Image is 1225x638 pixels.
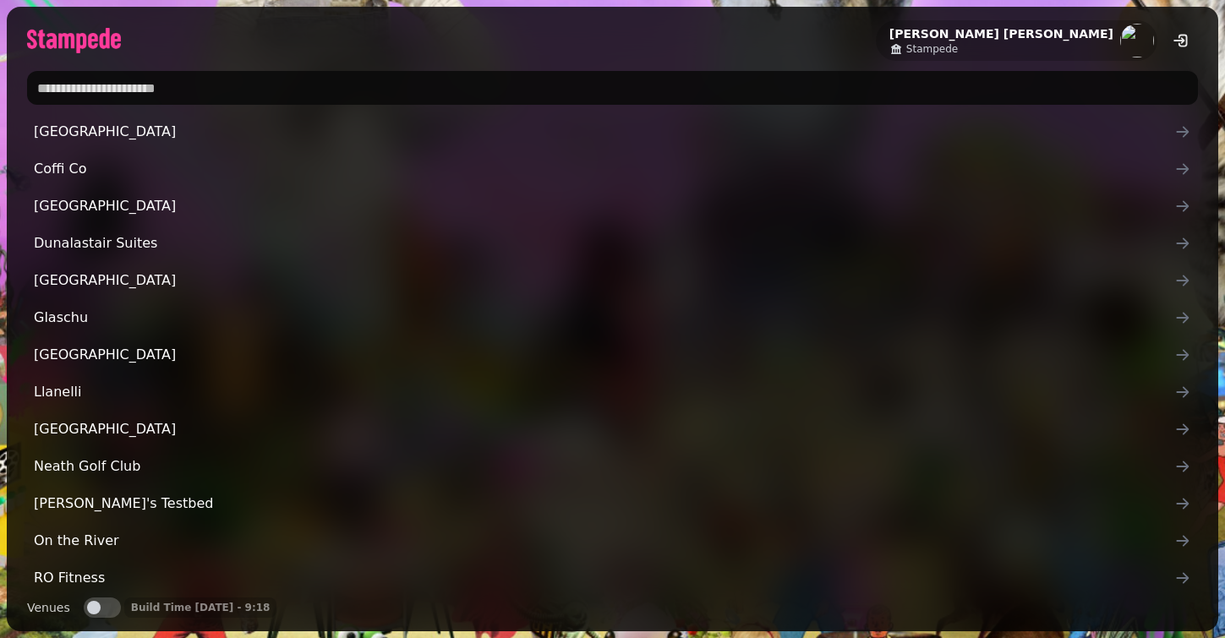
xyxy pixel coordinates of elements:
[1120,24,1154,57] img: aHR0cHM6Ly93d3cuZ3JhdmF0YXIuY29tL2F2YXRhci80OGI4OWFiYzZjOWMzOWU5ZjVlMGUzYjNjNGY2YjFjZj9zPTE1MCZkP...
[27,450,1198,483] a: Neath Golf Club
[34,196,1174,216] span: [GEOGRAPHIC_DATA]
[34,159,1174,179] span: Coffi Co
[27,28,121,53] img: logo
[27,597,70,618] label: Venues
[34,270,1174,291] span: [GEOGRAPHIC_DATA]
[27,412,1198,446] a: [GEOGRAPHIC_DATA]
[131,601,271,614] p: Build Time [DATE] - 9:18
[34,308,1174,328] span: Glaschu
[27,226,1198,260] a: Dunalastair Suites
[27,301,1198,335] a: Glaschu
[889,42,1113,56] a: Stampede
[34,531,1174,551] span: On the River
[34,233,1174,254] span: Dunalastair Suites
[27,561,1198,595] a: RO Fitness
[34,568,1174,588] span: RO Fitness
[27,524,1198,558] a: On the River
[27,115,1198,149] a: [GEOGRAPHIC_DATA]
[27,189,1198,223] a: [GEOGRAPHIC_DATA]
[889,25,1113,42] h2: [PERSON_NAME] [PERSON_NAME]
[27,375,1198,409] a: Llanelli
[906,42,958,56] span: Stampede
[34,493,1174,514] span: [PERSON_NAME]'s Testbed
[34,419,1174,439] span: [GEOGRAPHIC_DATA]
[34,345,1174,365] span: [GEOGRAPHIC_DATA]
[34,122,1174,142] span: [GEOGRAPHIC_DATA]
[34,456,1174,477] span: Neath Golf Club
[27,264,1198,297] a: [GEOGRAPHIC_DATA]
[1164,24,1198,57] button: logout
[34,382,1174,402] span: Llanelli
[27,152,1198,186] a: Coffi Co
[27,487,1198,521] a: [PERSON_NAME]'s Testbed
[27,338,1198,372] a: [GEOGRAPHIC_DATA]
